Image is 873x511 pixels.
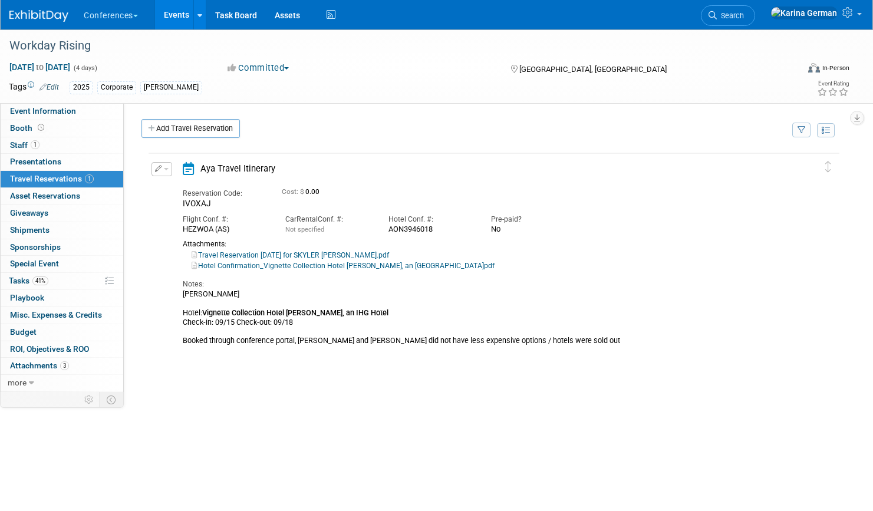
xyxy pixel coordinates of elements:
span: [GEOGRAPHIC_DATA], [GEOGRAPHIC_DATA] [519,65,667,74]
a: Shipments [1,222,123,239]
span: ROI, Objectives & ROO [10,344,89,354]
img: Format-Inperson.png [808,63,820,72]
a: Add Travel Reservation [141,119,240,138]
td: Tags [9,81,59,94]
span: Staff [10,140,39,150]
a: Booth [1,120,123,137]
div: Workday Rising [5,35,778,57]
i: Click and drag to move item [825,161,831,172]
a: ROI, Objectives & ROO [1,341,123,358]
a: Giveaways [1,205,123,222]
a: Travel Reservation [DATE] for SKYLER [PERSON_NAME].pdf [192,251,389,259]
span: Event Information [10,106,76,116]
a: Presentations [1,154,123,170]
img: ExhibitDay [9,10,68,22]
span: Special Event [10,259,59,268]
a: Attachments3 [1,358,123,374]
span: Playbook [10,293,44,302]
td: Personalize Event Tab Strip [79,392,100,407]
div: AON3946018 [388,225,473,234]
div: Event Rating [817,81,849,87]
span: more [8,378,27,387]
i: Aya Travel Itinerary [183,162,195,175]
div: [PERSON_NAME] Hotel: Check-in: 09/15 Check-out: 09/18 Booked through conference portal, [PERSON_N... [183,289,782,345]
span: [DATE] [DATE] [9,62,71,72]
a: Search [701,5,755,26]
span: Presentations [10,157,61,166]
span: Misc. Expenses & Credits [10,310,102,319]
a: Special Event [1,256,123,272]
span: Booth not reserved yet [35,123,47,132]
a: Tasks41% [1,273,123,289]
a: Misc. Expenses & Credits [1,307,123,324]
div: In-Person [822,64,849,72]
span: Tasks [9,276,48,285]
div: [PERSON_NAME] [140,81,202,94]
span: (4 days) [73,64,97,72]
span: Booth [10,123,47,133]
button: Committed [223,62,294,74]
a: Travel Reservations1 [1,171,123,187]
i: Filter by Traveler [798,127,806,134]
a: Playbook [1,290,123,306]
a: Event Information [1,103,123,120]
span: Cost: $ [282,187,305,196]
span: Not specified [285,226,324,233]
div: Hotel Conf. #: [388,215,473,225]
span: Shipments [10,225,50,235]
div: Attachments: [183,240,782,249]
span: Attachments [10,361,69,370]
img: Karina German [770,6,838,19]
div: Pre-paid? [491,215,576,225]
a: Asset Reservations [1,188,123,205]
div: Car Conf. #: [285,215,370,225]
span: Aya Travel Itinerary [200,163,275,174]
span: 3 [60,361,69,370]
span: Rental [297,215,318,223]
div: Notes: [183,279,782,289]
a: Edit [39,83,59,91]
span: 41% [32,276,48,285]
a: more [1,375,123,391]
span: No [491,225,500,233]
b: Vignette Collection Hotel [PERSON_NAME], an IHG Hotel [202,308,388,317]
div: HEZWOA (AS) [183,225,268,234]
div: 2025 [70,81,93,94]
div: Corporate [97,81,136,94]
span: Travel Reservations [10,174,94,183]
span: Budget [10,327,37,337]
span: Sponsorships [10,242,61,252]
span: to [34,62,45,72]
div: Event Format [724,61,849,79]
span: IVOXAJ [183,199,211,208]
a: Hotel Confirmation_Vignette Collection Hotel [PERSON_NAME], an [GEOGRAPHIC_DATA]pdf [192,262,495,270]
span: 0.00 [282,187,324,196]
span: 1 [31,140,39,149]
span: Asset Reservations [10,191,80,200]
div: Reservation Code: [183,189,264,199]
a: Budget [1,324,123,341]
td: Toggle Event Tabs [100,392,124,407]
div: Flight Conf. #: [183,215,268,225]
span: Giveaways [10,208,48,217]
span: 1 [85,174,94,183]
a: Sponsorships [1,239,123,256]
a: Staff1 [1,137,123,154]
span: Search [717,11,744,20]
